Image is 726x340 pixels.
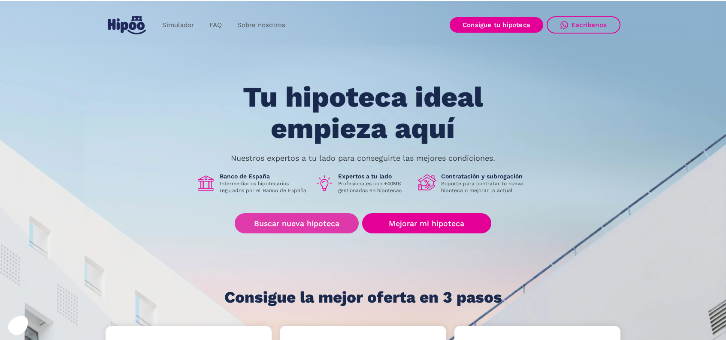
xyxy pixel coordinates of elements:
[441,172,529,180] h1: Contratación y subrogación
[441,180,529,194] p: Soporte para contratar tu nueva hipoteca o mejorar la actual
[338,172,411,180] h1: Expertos a tu lado
[450,17,543,33] a: Consigue tu hipoteca
[362,213,491,233] a: Mejorar mi hipoteca
[220,180,308,194] p: Intermediarios hipotecarios regulados por el Banco de España
[154,17,202,34] a: Simulador
[224,289,502,306] h1: Consigue la mejor oferta en 3 pasos
[106,12,148,38] a: home
[202,17,230,34] a: FAQ
[547,16,620,34] a: Escríbenos
[338,180,411,194] p: Profesionales con +40M€ gestionados en hipotecas
[200,82,526,144] h1: Tu hipoteca ideal empieza aquí
[220,172,308,180] h1: Banco de España
[231,155,495,162] p: Nuestros expertos a tu lado para conseguirte las mejores condiciones.
[572,21,607,29] div: Escríbenos
[235,213,359,233] a: Buscar nueva hipoteca
[230,17,293,34] a: Sobre nosotros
